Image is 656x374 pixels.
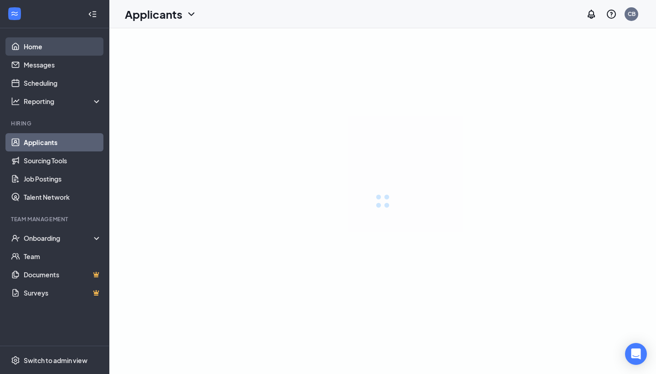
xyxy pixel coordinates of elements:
div: Team Management [11,215,100,223]
a: Home [24,37,102,56]
a: Scheduling [24,74,102,92]
svg: ChevronDown [186,9,197,20]
h1: Applicants [125,6,182,22]
div: Open Intercom Messenger [625,343,647,365]
div: Switch to admin view [24,356,87,365]
svg: Collapse [88,10,97,19]
svg: WorkstreamLogo [10,9,19,18]
a: Messages [24,56,102,74]
a: DocumentsCrown [24,265,102,284]
div: Onboarding [24,234,102,243]
svg: Analysis [11,97,20,106]
svg: QuestionInfo [606,9,617,20]
div: Reporting [24,97,102,106]
svg: Notifications [586,9,597,20]
a: Job Postings [24,170,102,188]
div: Hiring [11,119,100,127]
a: SurveysCrown [24,284,102,302]
a: Sourcing Tools [24,151,102,170]
svg: Settings [11,356,20,365]
a: Team [24,247,102,265]
a: Applicants [24,133,102,151]
svg: UserCheck [11,234,20,243]
a: Talent Network [24,188,102,206]
div: CB [628,10,635,18]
